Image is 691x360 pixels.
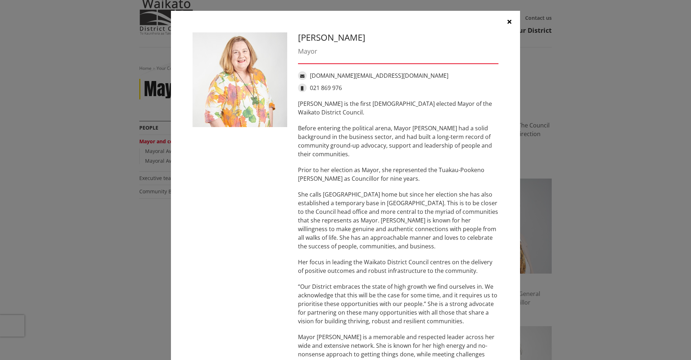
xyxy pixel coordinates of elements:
[658,330,684,356] iframe: Messenger Launcher
[298,166,498,183] p: Prior to her election as Mayor, she represented the Tuakau-Pookeno [PERSON_NAME] as Councillor fo...
[298,258,498,275] p: Her focus in leading the Waikato District Council centres on the delivery of positive outcomes an...
[298,282,498,325] p: “Our District embraces the state of high growth we find ourselves in. We acknowledge that this wi...
[310,84,342,92] a: 021 869 976
[298,46,498,56] div: Mayor
[298,99,498,117] p: [PERSON_NAME] is the first [DEMOGRAPHIC_DATA] elected Mayor of the Waikato District Council.
[310,72,448,80] a: [DOMAIN_NAME][EMAIL_ADDRESS][DOMAIN_NAME]
[193,32,287,127] img: Jacqui Church
[298,124,498,158] p: Before entering the political arena, Mayor [PERSON_NAME] had a solid background in the business s...
[298,190,498,251] p: She calls [GEOGRAPHIC_DATA] home but since her election she has also established a temporary base...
